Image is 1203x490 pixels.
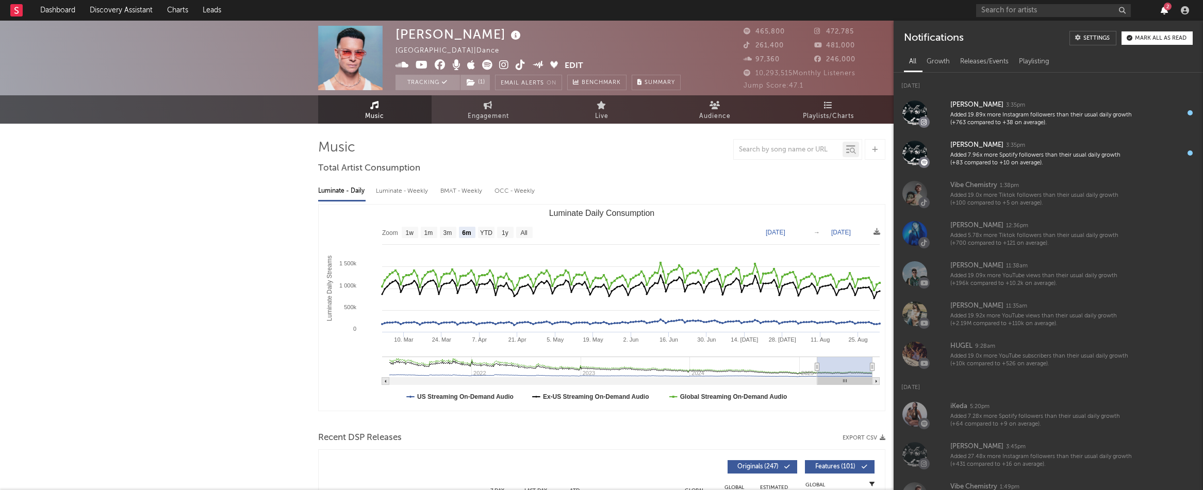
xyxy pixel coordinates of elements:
[1083,36,1110,41] div: Settings
[1069,31,1116,45] a: Settings
[950,151,1132,167] div: Added 7.96x more Spotify followers than their usual daily growth (+83 compared to +10 on average).
[545,95,658,124] a: Live
[520,229,527,236] text: All
[417,393,514,400] text: US Streaming On-Demand Audio
[567,75,627,90] a: Benchmark
[405,229,414,236] text: 1w
[480,229,492,236] text: YTD
[768,336,796,343] text: 28. [DATE]
[731,336,758,343] text: 14. [DATE]
[432,95,545,124] a: Engagement
[894,173,1203,213] a: Vibe Chemistry1:38pmAdded 19.0x more Tiktok followers than their usual daily growth (+100 compare...
[424,229,433,236] text: 1m
[382,229,398,236] text: Zoom
[1006,262,1028,270] div: 11:38am
[955,53,1014,71] div: Releases/Events
[805,460,875,474] button: Features(101)
[1122,31,1193,45] button: Mark all as read
[1006,102,1025,109] div: 3:35pm
[495,75,562,90] button: Email AlertsOn
[950,441,1003,453] div: [PERSON_NAME]
[950,139,1003,151] div: [PERSON_NAME]
[950,300,1003,312] div: [PERSON_NAME]
[950,192,1132,208] div: Added 19.0x more Tiktok followers than their usual daily growth (+100 compared to +5 on average).
[395,26,523,43] div: [PERSON_NAME]
[950,232,1132,248] div: Added 5.78x more Tiktok followers than their usual daily growth (+700 compared to +121 on average).
[658,95,772,124] a: Audience
[376,182,430,200] div: Luminate - Weekly
[353,326,356,332] text: 0
[632,75,681,90] button: Summary
[950,179,997,192] div: Vibe Chemistry
[339,282,356,289] text: 1 000k
[339,260,356,266] text: 1 500k
[1006,302,1027,310] div: 11:35am
[744,56,780,63] span: 97,360
[814,229,820,236] text: →
[894,93,1203,133] a: [PERSON_NAME]3:35pmAdded 19.89x more Instagram followers than their usual daily growth (+763 comp...
[440,182,484,200] div: BMAT - Weekly
[697,336,716,343] text: 30. Jun
[460,75,490,90] button: (1)
[365,110,384,123] span: Music
[1161,6,1168,14] button: 2
[975,343,995,350] div: 9:28am
[766,229,785,236] text: [DATE]
[950,312,1132,328] div: Added 19.92x more YouTube views than their usual daily growth (+2.19M compared to +110k on average).
[976,4,1131,17] input: Search for artists
[772,95,885,124] a: Playlists/Charts
[680,393,787,400] text: Global Streaming On-Demand Audio
[728,460,797,474] button: Originals(247)
[595,110,608,123] span: Live
[549,209,654,217] text: Luminate Daily Consumption
[395,75,460,90] button: Tracking
[318,95,432,124] a: Music
[495,182,536,200] div: OCC - Weekly
[904,53,921,71] div: All
[344,304,356,310] text: 500k
[734,146,843,154] input: Search by song name or URL
[1006,142,1025,149] div: 3:35pm
[894,254,1203,294] a: [PERSON_NAME]11:38amAdded 19.09x more YouTube views than their usual daily growth (+196k compared...
[395,45,523,57] div: [GEOGRAPHIC_DATA] | Dance
[904,31,963,45] div: Notifications
[894,133,1203,173] a: [PERSON_NAME]3:35pmAdded 7.96x more Spotify followers than their usual daily growth (+83 compared...
[843,435,885,441] button: Export CSV
[814,56,855,63] span: 246,000
[1000,182,1019,190] div: 1:38pm
[894,73,1203,93] div: [DATE]
[921,53,955,71] div: Growth
[950,99,1003,111] div: [PERSON_NAME]
[460,75,490,90] span: ( 1 )
[744,42,784,49] span: 261,400
[894,434,1203,475] a: [PERSON_NAME]3:45pmAdded 27.48x more Instagram followers than their usual daily growth (+431 comp...
[950,272,1132,288] div: Added 19.09x more YouTube views than their usual daily growth (+196k compared to +10.2k on average).
[894,213,1203,254] a: [PERSON_NAME]12:36pmAdded 5.78x more Tiktok followers than their usual daily growth (+700 compare...
[950,260,1003,272] div: [PERSON_NAME]
[472,336,487,343] text: 7. Apr
[318,432,402,444] span: Recent DSP Releases
[950,413,1132,429] div: Added 7.28x more Spotify followers than their usual daily growth (+64 compared to +9 on average).
[950,340,973,352] div: HUGEL
[894,374,1203,394] div: [DATE]
[848,336,867,343] text: 25. Aug
[950,453,1132,469] div: Added 27.48x more Instagram followers than their usual daily growth (+431 compared to +16 on aver...
[645,80,675,86] span: Summary
[659,336,678,343] text: 16. Jun
[814,28,854,35] span: 472,785
[432,336,451,343] text: 24. Mar
[744,28,785,35] span: 465,800
[1135,36,1186,41] div: Mark all as read
[894,394,1203,434] a: iKeda5:20pmAdded 7.28x more Spotify followers than their usual daily growth (+64 compared to +9 o...
[744,70,855,77] span: 10,293,515 Monthly Listeners
[508,336,526,343] text: 21. Apr
[831,229,851,236] text: [DATE]
[547,336,564,343] text: 5. May
[565,60,583,73] button: Edit
[443,229,452,236] text: 3m
[950,400,967,413] div: iKeda
[950,111,1132,127] div: Added 19.89x more Instagram followers than their usual daily growth (+763 compared to +38 on aver...
[326,256,333,321] text: Luminate Daily Streams
[1006,222,1028,230] div: 12:36pm
[1014,53,1054,71] div: Playlisting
